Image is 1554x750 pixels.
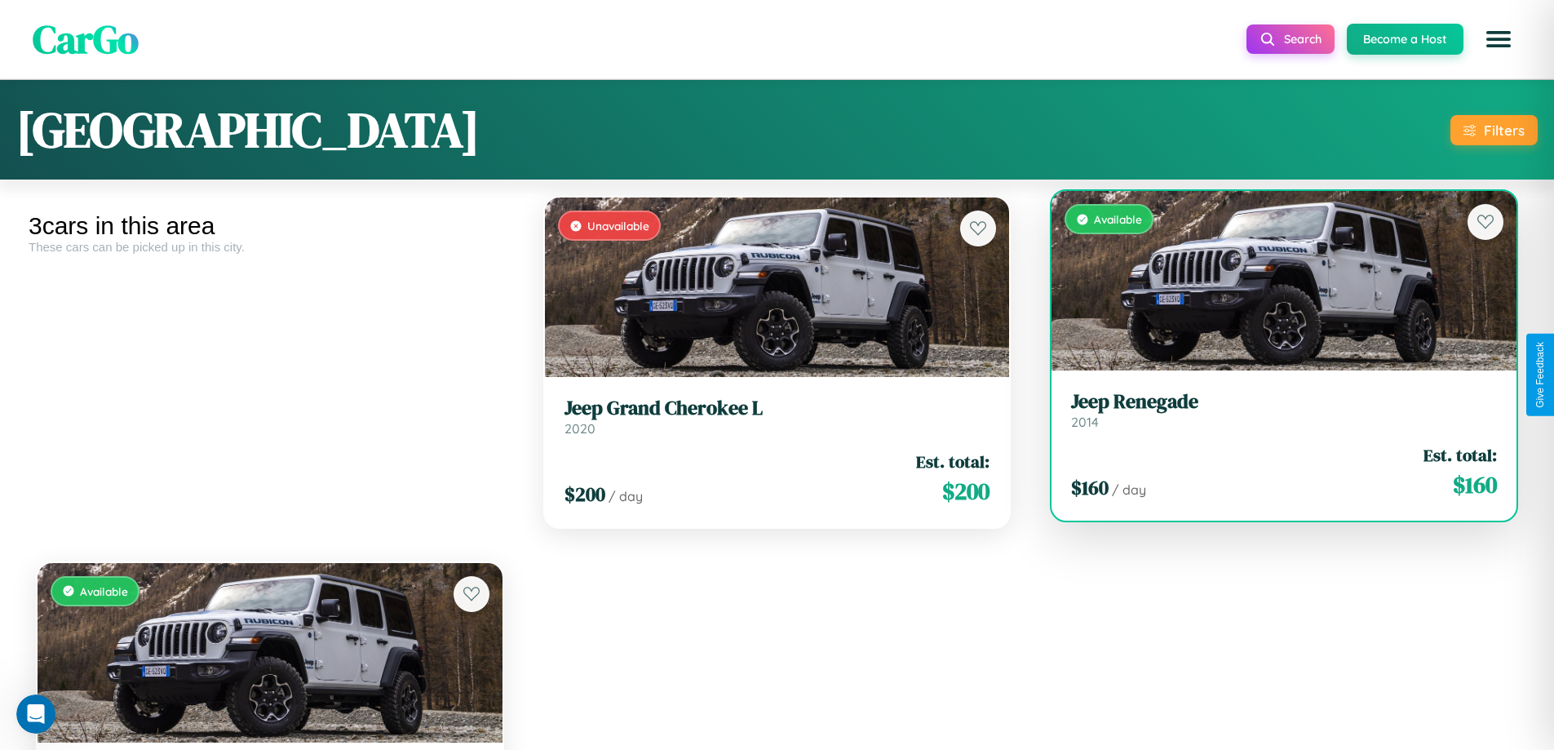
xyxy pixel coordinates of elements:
[80,584,128,598] span: Available
[1071,474,1109,501] span: $ 160
[1453,468,1497,501] span: $ 160
[1423,443,1497,467] span: Est. total:
[609,488,643,504] span: / day
[564,420,595,437] span: 2020
[1534,342,1546,408] div: Give Feedback
[33,12,139,66] span: CarGo
[564,481,605,508] span: $ 200
[29,240,511,254] div: These cars can be picked up in this city.
[564,397,990,437] a: Jeep Grand Cherokee L2020
[1071,390,1497,414] h3: Jeep Renegade
[1112,482,1146,498] span: / day
[1284,32,1322,47] span: Search
[1476,16,1521,62] button: Open menu
[1094,212,1142,226] span: Available
[29,212,511,240] div: 3 cars in this area
[16,695,55,734] iframe: Intercom live chat
[1347,24,1463,55] button: Become a Host
[587,219,649,233] span: Unavailable
[16,96,480,163] h1: [GEOGRAPHIC_DATA]
[916,450,990,473] span: Est. total:
[942,475,990,508] span: $ 200
[564,397,990,420] h3: Jeep Grand Cherokee L
[1246,24,1335,54] button: Search
[1450,115,1538,145] button: Filters
[1071,414,1099,430] span: 2014
[1071,390,1497,430] a: Jeep Renegade2014
[1484,122,1525,139] div: Filters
